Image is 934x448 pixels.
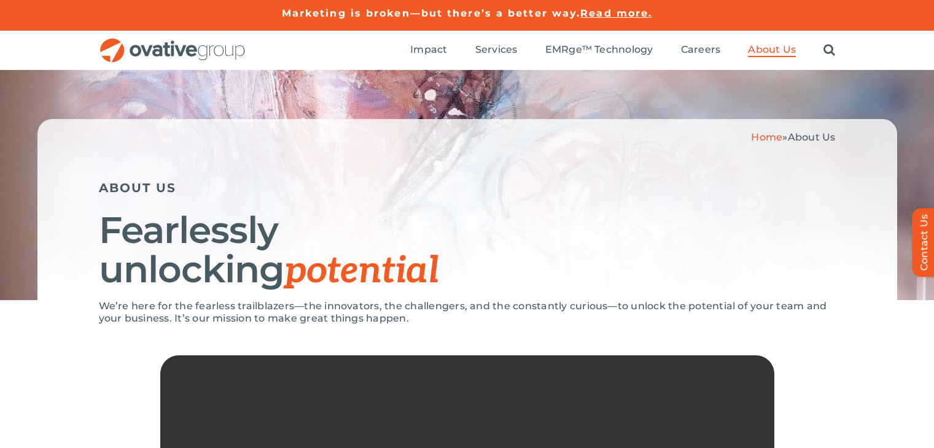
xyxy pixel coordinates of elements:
[410,31,835,70] nav: Menu
[284,249,438,293] span: potential
[681,44,721,56] span: Careers
[751,131,835,143] span: »
[748,44,796,57] a: About Us
[99,300,836,325] p: We’re here for the fearless trailblazers—the innovators, the challengers, and the constantly curi...
[410,44,447,56] span: Impact
[545,44,653,56] span: EMRge™ Technology
[748,44,796,56] span: About Us
[475,44,518,57] a: Services
[580,7,652,19] a: Read more.
[475,44,518,56] span: Services
[99,180,836,195] h5: ABOUT US
[681,44,721,57] a: Careers
[751,131,782,143] a: Home
[410,44,447,57] a: Impact
[282,7,581,19] a: Marketing is broken—but there’s a better way.
[545,44,653,57] a: EMRge™ Technology
[788,131,836,143] span: About Us
[99,210,836,291] h1: Fearlessly unlocking
[823,44,835,57] a: Search
[99,37,246,48] a: OG_Full_horizontal_RGB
